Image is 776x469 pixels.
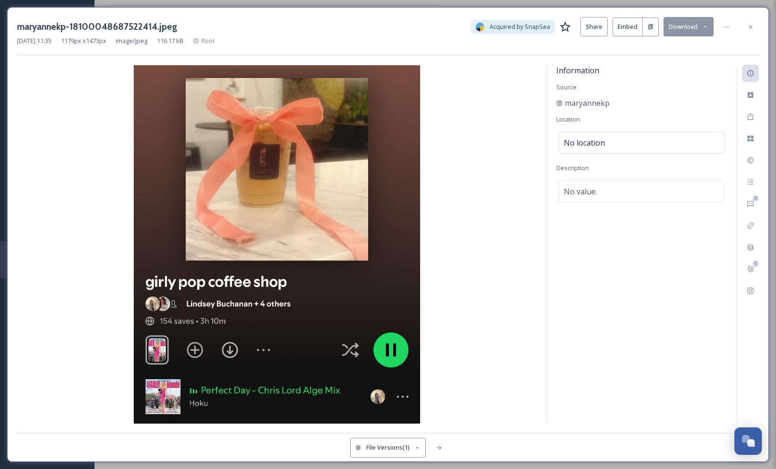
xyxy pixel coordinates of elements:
[17,20,177,34] h3: maryannekp-18100048687522414.jpeg
[556,164,589,172] span: Description
[564,137,605,148] span: No location
[564,186,597,197] span: No value.
[17,65,537,424] img: maryannekp-18100048687522414.jpeg
[116,36,147,45] span: image/jpeg
[556,65,599,76] span: Information
[580,17,608,36] button: Share
[201,36,215,45] span: Root
[664,17,714,36] button: Download
[490,22,550,31] span: Acquired by SnapSea
[612,17,643,36] button: Embed
[752,195,759,202] div: 0
[157,36,183,45] span: 116.17 kB
[556,115,580,123] span: Location
[61,36,106,45] span: 1179 px x 1473 px
[17,36,52,45] span: [DATE] 11:35
[475,22,485,32] img: snapsea-logo.png
[734,427,762,455] button: Open Chat
[565,97,610,109] span: maryannekp
[556,83,577,91] span: Source
[350,438,426,457] button: File Versions(1)
[556,97,610,109] a: maryannekp
[752,261,759,267] div: 0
